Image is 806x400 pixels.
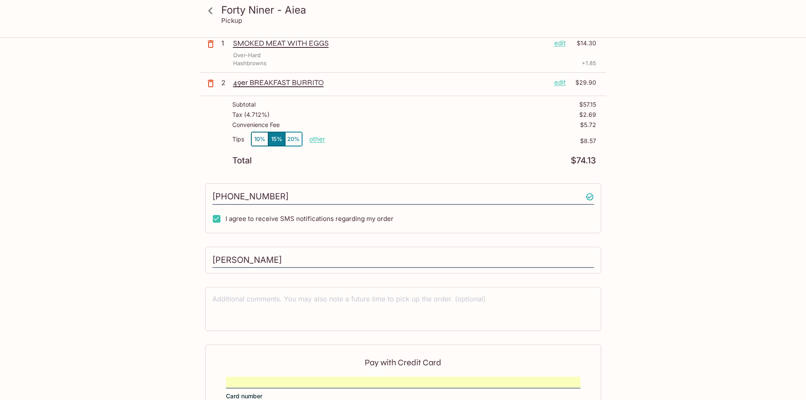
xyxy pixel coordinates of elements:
[268,132,285,146] button: 15%
[233,39,547,48] p: SMOKED MEAT WITH EGGS
[579,111,596,118] p: $2.69
[221,3,600,17] h3: Forty Niner - Aiea
[232,111,270,118] p: Tax ( 4.712% )
[212,189,594,205] input: Enter phone number
[221,17,242,25] p: Pickup
[554,39,566,48] p: edit
[221,78,230,87] p: 2
[232,121,280,128] p: Convenience Fee
[579,101,596,108] p: $57.15
[571,39,596,48] p: $14.30
[285,132,302,146] button: 20%
[233,51,261,59] p: Over-Hard
[251,132,268,146] button: 10%
[233,59,267,67] p: Hashbrowns
[571,157,596,165] p: $74.13
[232,101,256,108] p: Subtotal
[212,252,594,268] input: Enter first and last name
[582,59,596,67] p: + 1.85
[554,78,566,87] p: edit
[232,157,252,165] p: Total
[325,138,596,144] p: $8.57
[226,378,580,387] iframe: Secure card number input frame
[226,215,393,223] span: I agree to receive SMS notifications regarding my order
[571,78,596,87] p: $29.90
[226,359,580,367] p: Pay with Credit Card
[221,39,230,48] p: 1
[233,78,547,87] p: 49er BREAKFAST BURRITO
[580,121,596,128] p: $5.72
[309,135,325,143] button: other
[232,136,244,143] p: Tips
